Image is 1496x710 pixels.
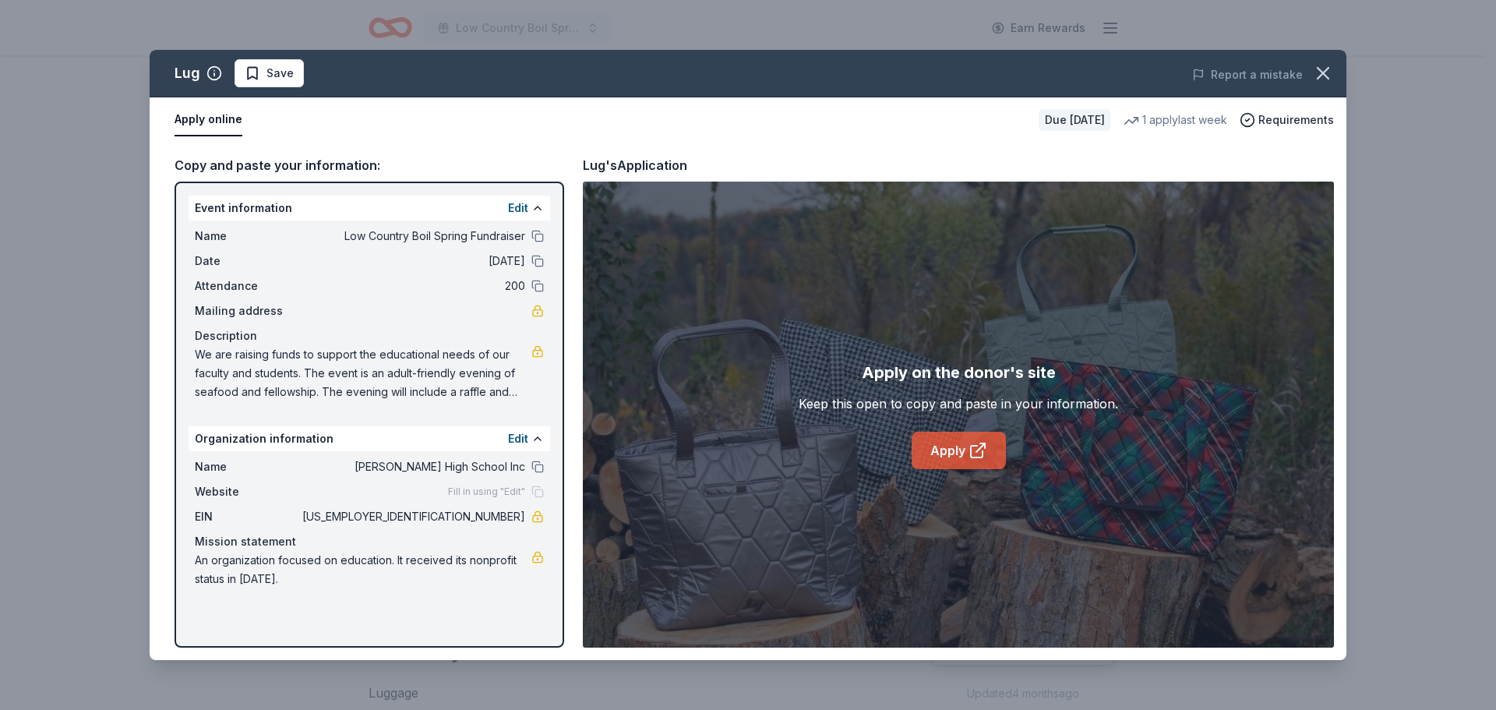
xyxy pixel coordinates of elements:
div: Description [195,327,544,345]
span: Fill in using "Edit" [448,486,525,498]
div: Mission statement [195,532,544,551]
span: Attendance [195,277,299,295]
span: 200 [299,277,525,295]
span: An organization focused on education. It received its nonprofit status in [DATE]. [195,551,531,588]
div: Apply on the donor's site [862,360,1056,385]
span: [US_EMPLOYER_IDENTIFICATION_NUMBER] [299,507,525,526]
div: 1 apply last week [1124,111,1227,129]
button: Report a mistake [1192,65,1303,84]
span: Name [195,227,299,245]
span: [PERSON_NAME] High School Inc [299,457,525,476]
div: Lug's Application [583,155,687,175]
button: Edit [508,429,528,448]
div: Event information [189,196,550,221]
span: Mailing address [195,302,299,320]
span: Name [195,457,299,476]
span: Save [266,64,294,83]
span: EIN [195,507,299,526]
span: Website [195,482,299,501]
div: Lug [175,61,200,86]
span: [DATE] [299,252,525,270]
div: Copy and paste your information: [175,155,564,175]
span: Date [195,252,299,270]
button: Edit [508,199,528,217]
div: Due [DATE] [1039,109,1111,131]
button: Apply online [175,104,242,136]
span: We are raising funds to support the educational needs of our faculty and students. The event is a... [195,345,531,401]
button: Save [235,59,304,87]
span: Low Country Boil Spring Fundraiser [299,227,525,245]
a: Apply [912,432,1006,469]
span: Requirements [1258,111,1334,129]
button: Requirements [1240,111,1334,129]
div: Keep this open to copy and paste in your information. [799,394,1118,413]
div: Organization information [189,426,550,451]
